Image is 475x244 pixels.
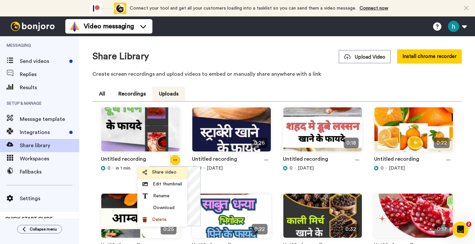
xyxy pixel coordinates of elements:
[344,54,385,61] span: Upload Video
[84,22,134,31] span: Video messaging
[20,195,79,203] span: Settings
[374,165,453,172] div: [DATE]
[339,50,391,63] button: Upload Video
[20,142,79,149] span: Share library
[152,87,185,101] button: Uploads
[20,57,67,65] span: Send videos
[374,155,419,165] a: Untitled recording
[152,216,167,223] span: Delete
[101,155,146,165] a: Untitled recording
[434,224,450,234] span: 0:17
[153,204,174,211] span: Download
[360,6,388,11] a: Connect now
[152,169,176,176] span: Share video
[101,107,180,157] img: 81da91a4-7f78-46dd-86be-3b928a8f1e67_thumbnail_source_1754971375.jpg
[20,115,79,123] span: Message template
[161,224,176,234] span: 0:25
[20,155,79,163] span: Workspaces
[92,87,112,101] button: All
[251,138,268,148] span: 0:26
[8,22,57,31] img: bj-logo-header-white.svg
[90,3,126,14] div: animation
[92,51,149,62] h1: Share Library
[20,168,79,176] span: Fallbacks
[344,138,359,148] span: 0:18
[20,128,67,136] span: Integrations
[153,193,170,199] span: Rename
[92,70,462,78] p: Create screen recordings and upload videos to embed or manually share anywhere with a link
[374,194,453,243] img: 2981c65a-e11e-4644-85b6-c65ecb4a0a02_thumbnail_source_1754281234.jpg
[192,155,237,165] a: Untitled recording
[374,107,453,157] img: d9921f77-4cc9-414f-b7da-67cab555aa8b_thumbnail_source_1754712119.jpg
[283,194,362,243] img: 8cff3b20-65bc-4523-bb35-ae7157f2ce53_thumbnail_source_1754367343.jpg
[434,138,450,148] span: 0:22
[101,165,180,172] div: in 1 min.
[20,84,79,92] span: Results
[453,222,468,237] iframe: Intercom live chat
[343,224,359,234] span: 0:32
[112,87,152,101] button: Recordings
[17,225,62,233] button: Collapse menu
[283,107,362,157] img: 13fa3a39-e285-435e-8836-a93d202b5fba_thumbnail_source_1754798993.jpg
[283,155,328,165] a: Untitled recording
[381,165,384,172] span: 0
[101,194,180,243] img: d7508c88-ef01-44fc-923c-56ceeaa67820_thumbnail_source_1754625408.jpg
[290,165,293,172] span: 0
[30,227,57,232] span: Collapse menu
[69,21,80,32] img: vm-color.svg
[199,165,202,172] span: 0
[397,49,462,64] button: Install chrome recorder
[252,224,268,234] span: 0:22
[283,165,362,172] div: [DATE]
[5,217,53,221] span: QUICK START GUIDE
[20,70,79,78] span: Replies
[153,181,182,187] span: Edit thumbnail
[192,165,271,172] div: [DATE]
[192,194,271,243] img: ae055001-84eb-4cb5-9dc2-561cda019651_thumbnail_source_1754541439.jpg
[130,6,356,11] span: Connect your tool and get all your customers loading into a tasklist so you can send them a video...
[466,222,471,227] span: 2
[108,165,111,172] span: 0
[192,107,271,157] img: d16c81ae-9919-484e-a3a2-349a3cbe823a_thumbnail_source_1754884773.jpg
